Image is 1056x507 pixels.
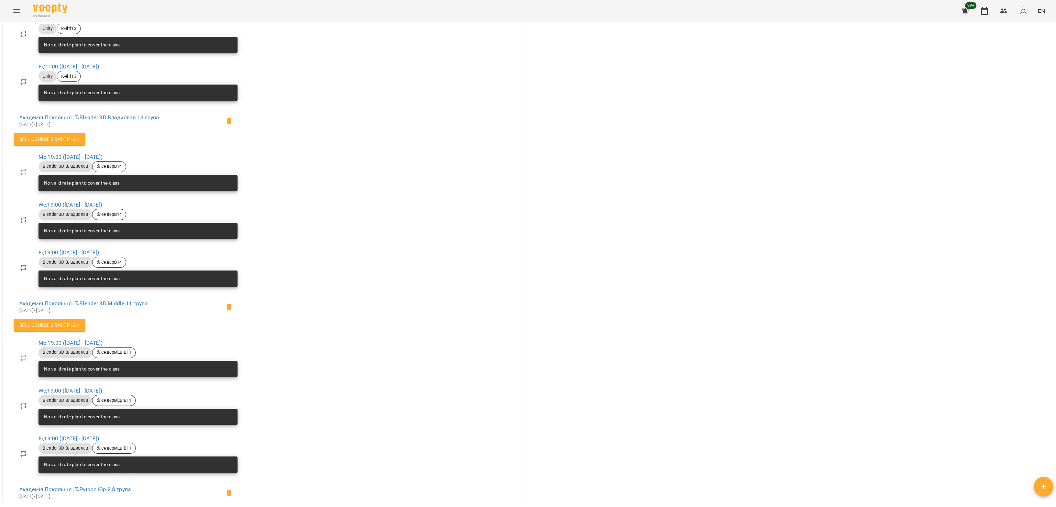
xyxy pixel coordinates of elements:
[38,201,102,208] a: We,19:00 ([DATE] - [DATE])
[38,73,57,79] span: Unity
[19,114,159,121] a: Академія Покоління ІТ»Blender 3D Владислав 14 група
[92,347,136,358] div: блендермідлВ11
[965,2,977,9] span: 99+
[38,25,57,32] span: Unity
[19,486,131,493] a: Академія Покоління ІТ»Python Юрій 8 група
[57,73,80,79] span: юніті13
[19,321,80,329] span: Sell Course's Rate plan
[38,445,92,451] span: Blender 3D Владислав
[92,395,136,406] div: блендермідлВ11
[92,445,135,451] span: блендермідлВ11
[38,249,99,256] a: Fr,19:00 ([DATE] - [DATE])
[38,211,92,218] span: Blender 3D Владислав
[1035,4,1048,17] button: EN
[38,387,102,394] a: We,19:00 ([DATE] - [DATE])
[8,3,25,19] button: Menu
[44,177,120,189] div: No valid rate plan to cover the class
[38,259,92,265] span: Blender 3D Владислав
[38,154,102,160] a: Mo,19:00 ([DATE] - [DATE])
[92,161,126,172] div: блендерВ14
[92,257,126,268] div: блендерВ14
[19,135,80,143] span: Sell Course's Rate plan
[44,411,120,423] div: No valid rate plan to cover the class
[92,349,135,355] span: блендермідлВ11
[57,71,81,82] div: юніті13
[38,397,92,404] span: Blender 3D Владислав
[92,443,136,454] div: блендермідлВ11
[38,349,92,355] span: Blender 3D Владислав
[19,300,148,307] a: Академія Покоління ІТ»Blender 3D Middle 11 група
[14,319,85,331] button: Sell Course's Rate plan
[221,485,238,501] span: Delete the client from the group пайтонЮ8 of the course Python Юрій 8 група?
[38,435,99,442] a: Fr,19:00 ([DATE] - [DATE])
[57,25,80,32] span: юніті13
[92,211,126,218] span: блендерВ14
[92,163,126,169] span: блендерВ14
[44,273,120,285] div: No valid rate plan to cover the class
[221,299,238,315] span: Delete the client from the group блендермідлВ11 of the course Blender 3D Middle 11 група?
[38,63,99,70] a: Fr,21:00 ([DATE] - [DATE])
[38,340,102,346] a: Mo,19:00 ([DATE] - [DATE])
[44,39,120,51] div: No valid rate plan to cover the class
[38,163,92,169] span: Blender 3D Владислав
[92,209,126,220] div: блендерВ14
[92,259,126,265] span: блендерВ14
[19,493,221,500] p: [DATE] - [DATE]
[44,363,120,375] div: No valid rate plan to cover the class
[19,121,221,128] p: [DATE] - [DATE]
[44,225,120,237] div: No valid rate plan to cover the class
[33,14,67,19] span: For Business
[92,397,135,404] span: блендермідлВ11
[14,133,85,145] button: Sell Course's Rate plan
[57,23,81,34] div: юніті13
[44,459,120,471] div: No valid rate plan to cover the class
[1038,7,1045,14] span: EN
[19,307,221,314] p: [DATE] - [DATE]
[33,3,67,13] img: Voopty Logo
[44,87,120,99] div: No valid rate plan to cover the class
[221,113,238,129] span: Delete the client from the group блендерВ14 of the course Blender 3D Владислав 14 група?
[1019,6,1028,16] img: avatar_s.png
